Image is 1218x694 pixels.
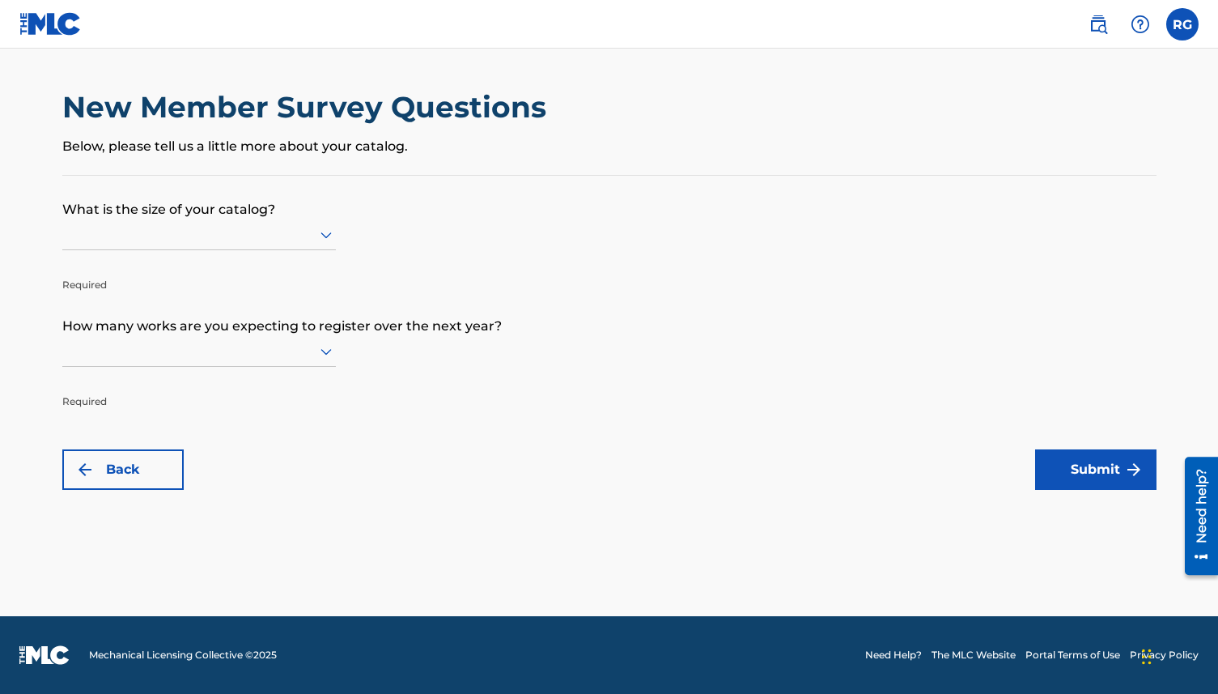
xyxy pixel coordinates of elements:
[1166,8,1199,40] div: User Menu
[62,449,184,490] button: Back
[1130,648,1199,662] a: Privacy Policy
[1131,15,1150,34] img: help
[62,370,336,409] p: Required
[62,89,554,126] h2: New Member Survey Questions
[1142,632,1152,681] div: Drag
[75,460,95,479] img: 7ee5dd4eb1f8a8e3ef2f.svg
[62,137,1156,156] p: Below, please tell us a little more about your catalog.
[1124,8,1156,40] div: Help
[19,12,82,36] img: MLC Logo
[932,648,1016,662] a: The MLC Website
[1025,648,1120,662] a: Portal Terms of Use
[19,645,70,665] img: logo
[1035,449,1156,490] button: Submit
[1124,460,1144,479] img: f7272a7cc735f4ea7f67.svg
[1173,450,1218,581] iframe: Resource Center
[62,292,1156,336] p: How many works are you expecting to register over the next year?
[1082,8,1114,40] a: Public Search
[1089,15,1108,34] img: search
[62,253,336,292] p: Required
[1137,616,1218,694] iframe: Chat Widget
[89,648,277,662] span: Mechanical Licensing Collective © 2025
[62,176,1156,219] p: What is the size of your catalog?
[865,648,922,662] a: Need Help?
